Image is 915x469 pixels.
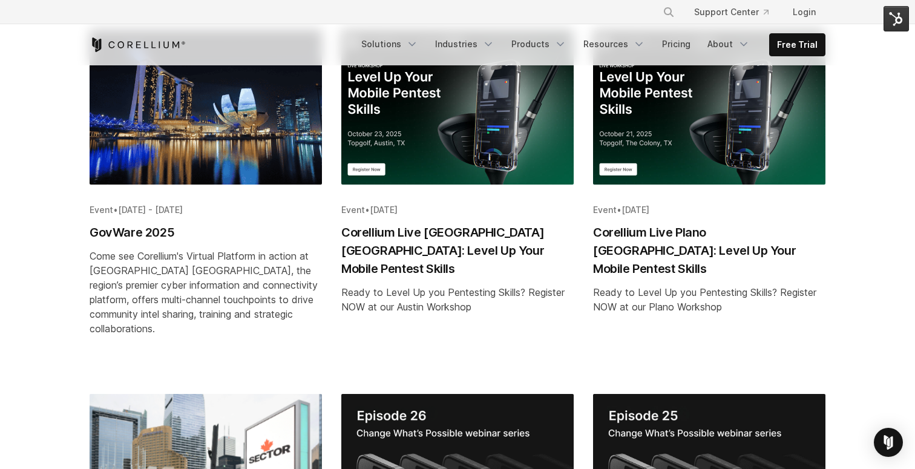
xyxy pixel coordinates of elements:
a: Industries [428,33,502,55]
span: Event [341,205,365,215]
a: Products [504,33,574,55]
a: Login [783,1,825,23]
div: Ready to Level Up you Pentesting Skills? Register NOW at our Austin Workshop [341,285,574,314]
div: Open Intercom Messenger [874,428,903,457]
a: Pricing [655,33,698,55]
img: GovWare 2025 [90,30,322,185]
span: Event [593,205,617,215]
a: Support Center [684,1,778,23]
a: Solutions [354,33,425,55]
a: Blog post summary: Corellium Live Austin TX: Level Up Your Mobile Pentest Skills [341,30,574,375]
img: Corellium Live Plano TX: Level Up Your Mobile Pentest Skills [593,30,825,185]
span: [DATE] [621,205,649,215]
div: • [593,204,825,216]
div: Navigation Menu [354,33,825,56]
div: Navigation Menu [648,1,825,23]
img: Corellium Live Austin TX: Level Up Your Mobile Pentest Skills [341,30,574,185]
a: Corellium Home [90,38,186,52]
div: • [90,204,322,216]
a: Blog post summary: Corellium Live Plano TX: Level Up Your Mobile Pentest Skills [593,30,825,375]
div: Come see Corellium's Virtual Platform in action at [GEOGRAPHIC_DATA] [GEOGRAPHIC_DATA], the regio... [90,249,322,336]
div: • [341,204,574,216]
a: Free Trial [770,34,825,56]
button: Search [658,1,680,23]
span: Event [90,205,113,215]
span: [DATE] - [DATE] [118,205,183,215]
a: Resources [576,33,652,55]
a: Blog post summary: GovWare 2025 [90,30,322,375]
h2: GovWare 2025 [90,223,322,241]
h2: Corellium Live Plano [GEOGRAPHIC_DATA]: Level Up Your Mobile Pentest Skills [593,223,825,278]
img: HubSpot Tools Menu Toggle [884,6,909,31]
span: [DATE] [370,205,398,215]
div: Ready to Level Up you Pentesting Skills? Register NOW at our Plano Workshop [593,285,825,314]
h2: Corellium Live [GEOGRAPHIC_DATA] [GEOGRAPHIC_DATA]: Level Up Your Mobile Pentest Skills [341,223,574,278]
a: About [700,33,757,55]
